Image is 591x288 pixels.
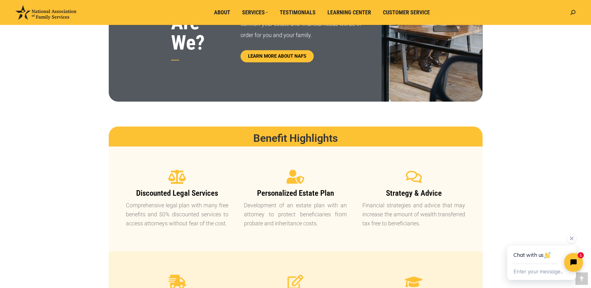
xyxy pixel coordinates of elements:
h2: Benefit Highlights [121,133,470,143]
a: About [210,7,235,18]
span: Customer Service [383,9,430,16]
p: Comprehensive legal plan with many free benefits and 50% discounted services to access attorneys ... [126,201,229,228]
span: Learning Center [327,9,371,16]
span: Discounted Legal Services [136,189,218,198]
a: LEARN MORE ABOUT NAFS [241,50,314,62]
a: Learning Center [323,7,375,18]
a: Customer Service [379,7,434,18]
p: Financial strategies and advice that may increase the amount of wealth transferred tax free to be... [362,201,465,228]
span: Strategy & Advice [386,189,442,198]
span: Personalized Estate Plan [257,189,334,198]
img: National Association of Family Services [16,5,76,20]
span: LEARN MORE ABOUT NAFS [248,54,306,59]
iframe: Tidio Chat [493,226,591,288]
p: Development of an estate plan with an attorney to protect beneficiaries from probate and inherita... [244,201,347,228]
a: Testimonials [275,7,320,18]
span: About [214,9,230,16]
span: Services [242,9,268,16]
span: Testimonials [280,9,316,16]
